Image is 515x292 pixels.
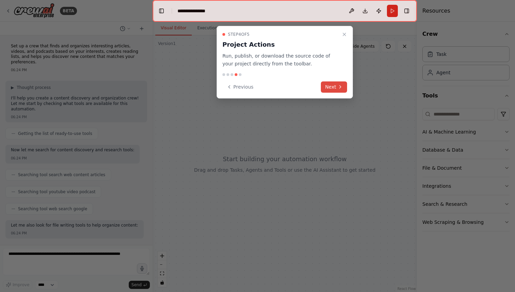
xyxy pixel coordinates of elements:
[222,81,257,93] button: Previous
[321,81,347,93] button: Next
[228,32,250,37] span: Step 4 of 5
[222,40,339,49] h3: Project Actions
[222,52,339,68] p: Run, publish, or download the source code of your project directly from the toolbar.
[157,6,166,16] button: Hide left sidebar
[340,30,348,39] button: Close walkthrough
